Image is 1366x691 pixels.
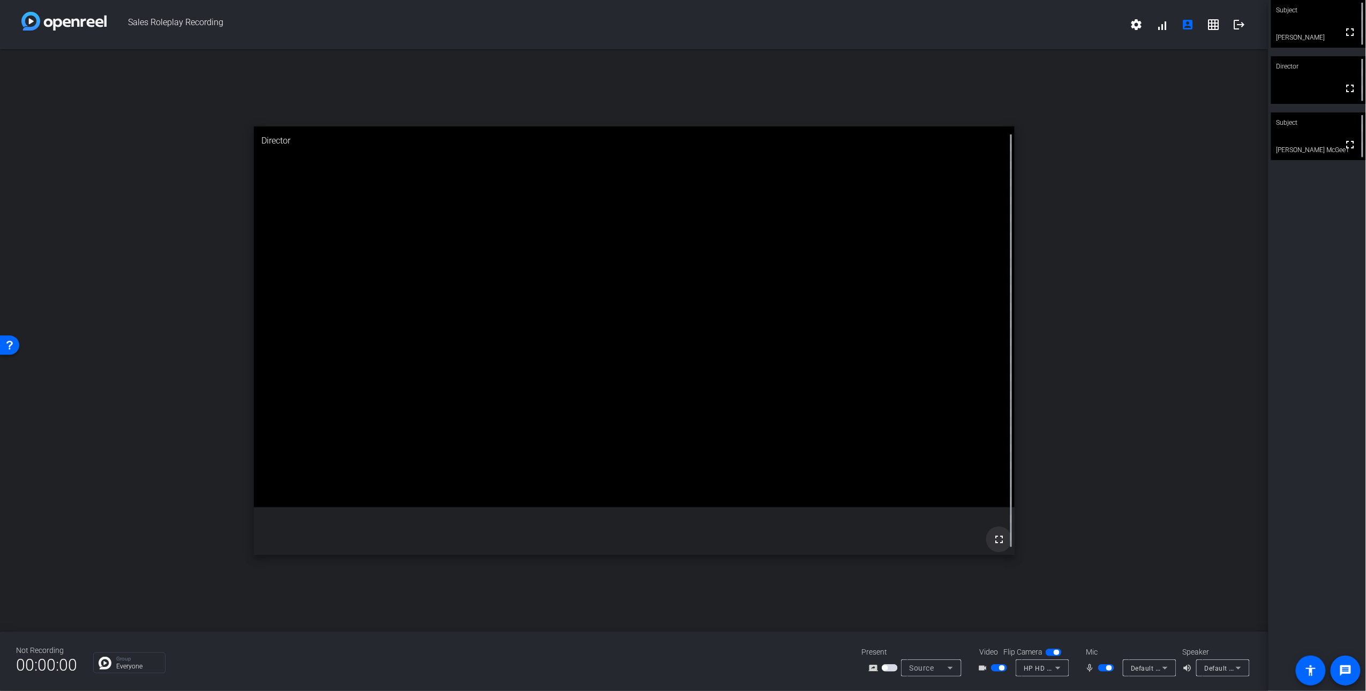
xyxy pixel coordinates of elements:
span: Flip Camera [1003,647,1043,658]
span: 00:00:00 [16,652,77,678]
mat-icon: mic_none [1085,662,1098,674]
span: Video [979,647,998,658]
mat-icon: volume_up [1183,662,1196,674]
mat-icon: settings [1130,18,1143,31]
button: signal_cellular_alt [1150,12,1175,37]
img: white-gradient.svg [21,12,107,31]
span: Default - Speakers (Realtek(R) Audio) [1205,664,1320,672]
p: Everyone [116,663,160,670]
div: Director [254,126,1015,155]
mat-icon: grid_on [1207,18,1220,31]
mat-icon: fullscreen [1344,26,1357,39]
div: Present [861,647,969,658]
mat-icon: logout [1233,18,1246,31]
mat-icon: account_box [1182,18,1195,31]
img: Chat Icon [99,657,111,670]
mat-icon: fullscreen [993,533,1005,546]
mat-icon: screen_share_outline [869,662,882,674]
p: Group [116,656,160,662]
span: Sales Roleplay Recording [107,12,1124,37]
mat-icon: fullscreen [1344,138,1357,151]
div: Director [1271,56,1366,77]
div: Mic [1076,647,1183,658]
mat-icon: message [1339,664,1352,677]
div: Speaker [1183,647,1247,658]
mat-icon: videocam_outline [978,662,991,674]
span: HP HD Camera (04f2:b6bf) [1024,664,1109,672]
mat-icon: accessibility [1304,664,1317,677]
span: Source [910,664,934,672]
mat-icon: fullscreen [1344,82,1357,95]
div: Not Recording [16,645,77,656]
div: Subject [1271,112,1366,133]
